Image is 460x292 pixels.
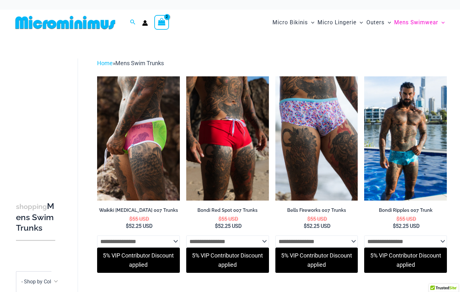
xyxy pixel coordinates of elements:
[142,20,148,26] a: Account icon link
[316,13,364,32] a: Micro LingerieMenu ToggleMenu Toggle
[385,14,391,31] span: Menu Toggle
[97,76,180,200] img: Waikiki High Voltage 007 Trunks 10
[279,251,355,270] div: 5% VIP Contributor Discount applied
[97,207,180,216] a: Waikiki [MEDICAL_DATA] 007 Trunks
[130,19,136,27] a: Search icon link
[126,223,129,229] span: $
[318,14,356,31] span: Micro Lingerie
[189,251,266,270] div: 5% VIP Contributor Discount applied
[16,53,73,181] iframe: TrustedSite Certified
[364,207,447,213] h2: Bondi Ripples 007 Trunk
[186,76,269,200] img: Bondi Red Spot 007 Trunks 03
[154,15,169,30] a: View Shopping Cart, 2 items
[129,216,149,222] bdi: 55 USD
[364,76,447,200] a: Bondi Ripples 007 Trunk 01Bondi Ripples 007 Trunk 03Bondi Ripples 007 Trunk 03
[126,223,153,229] bdi: 52.25 USD
[218,216,238,222] bdi: 55 USD
[186,207,269,213] h2: Bondi Red Spot 007 Trunks
[100,251,177,270] div: 5% VIP Contributor Discount applied
[272,14,308,31] span: Micro Bikinis
[393,13,446,32] a: Mens SwimwearMenu ToggleMenu Toggle
[438,14,445,31] span: Menu Toggle
[393,223,396,229] span: $
[21,279,56,285] span: - Shop by Color
[270,12,447,33] nav: Site Navigation
[271,13,316,32] a: Micro BikinisMenu ToggleMenu Toggle
[215,223,242,229] bdi: 52.25 USD
[304,223,307,229] span: $
[13,15,118,30] img: MM SHOP LOGO FLAT
[97,60,164,66] span: »
[396,216,399,222] span: $
[97,60,113,66] a: Home
[393,223,420,229] bdi: 52.25 USD
[275,207,358,216] a: Bells Fireworks 007 Trunks
[366,14,385,31] span: Outers
[16,203,47,211] span: shopping
[308,14,314,31] span: Menu Toggle
[364,76,447,200] img: Bondi Ripples 007 Trunk 01
[396,216,416,222] bdi: 55 USD
[365,13,393,32] a: OutersMenu ToggleMenu Toggle
[364,207,447,216] a: Bondi Ripples 007 Trunk
[367,251,444,270] div: 5% VIP Contributor Discount applied
[356,14,363,31] span: Menu Toggle
[307,216,310,222] span: $
[129,216,132,222] span: $
[275,76,358,200] a: Bells Fireworks 007 Trunks 06Bells Fireworks 007 Trunks 05Bells Fireworks 007 Trunks 05
[186,76,269,200] a: Bondi Red Spot 007 Trunks 03Bondi Red Spot 007 Trunks 05Bondi Red Spot 007 Trunks 05
[97,76,180,200] a: Waikiki High Voltage 007 Trunks 10Waikiki High Voltage 007 Trunks 11Waikiki High Voltage 007 Trun...
[218,216,221,222] span: $
[304,223,331,229] bdi: 52.25 USD
[186,207,269,216] a: Bondi Red Spot 007 Trunks
[307,216,327,222] bdi: 55 USD
[394,14,438,31] span: Mens Swimwear
[16,272,60,292] span: - Shop by Color
[275,207,358,213] h2: Bells Fireworks 007 Trunks
[16,201,55,234] h3: Mens Swim Trunks
[215,223,218,229] span: $
[97,207,180,213] h2: Waikiki [MEDICAL_DATA] 007 Trunks
[275,76,358,200] img: Bells Fireworks 007 Trunks 06
[115,60,164,66] span: Mens Swim Trunks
